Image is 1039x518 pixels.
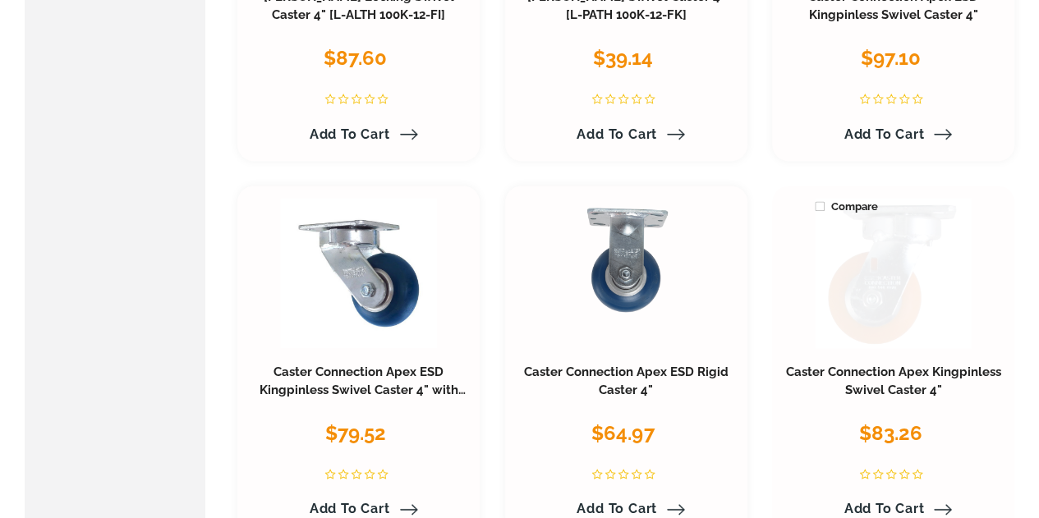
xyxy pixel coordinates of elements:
[324,46,387,70] span: $87.60
[524,364,729,397] a: Caster Connection Apex ESD Rigid Caster 4"
[310,501,390,516] span: Add to Cart
[577,501,657,516] span: Add to Cart
[815,198,878,216] span: Compare
[325,421,386,445] span: $79.52
[591,421,654,445] span: $64.97
[300,121,418,149] a: Add to Cart
[310,126,390,142] span: Add to Cart
[834,121,953,149] a: Add to Cart
[260,364,466,415] a: Caster Connection Apex ESD Kingpinless Swivel Caster 4" with Extended Swivel Lead
[567,121,685,149] a: Add to Cart
[858,421,922,445] span: $83.26
[860,46,920,70] span: $97.10
[786,364,1001,397] a: Caster Connection Apex Kingpinless Swivel Caster 4"
[844,501,925,516] span: Add to Cart
[844,126,925,142] span: Add to Cart
[577,126,657,142] span: Add to Cart
[593,46,653,70] span: $39.14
